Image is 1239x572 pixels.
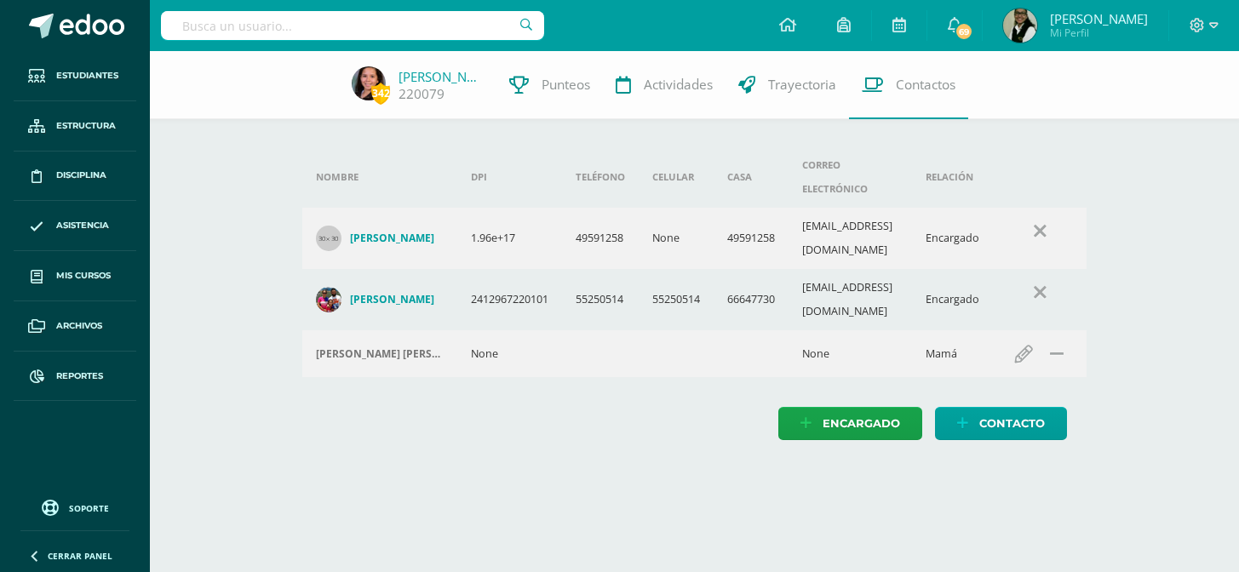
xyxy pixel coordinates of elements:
[14,51,136,101] a: Estudiantes
[1050,26,1148,40] span: Mi Perfil
[542,76,590,94] span: Punteos
[69,502,109,514] span: Soporte
[316,347,444,361] div: Hernández Navas, Jeanne Lissette
[562,146,639,208] th: Teléfono
[350,293,434,306] h4: [PERSON_NAME]
[1003,9,1037,43] img: 2641568233371aec4da1e5ad82614674.png
[56,369,103,383] span: Reportes
[1050,10,1148,27] span: [PERSON_NAME]
[823,408,900,439] span: Encargado
[399,68,484,85] a: [PERSON_NAME]
[789,269,912,330] td: [EMAIL_ADDRESS][DOMAIN_NAME]
[56,69,118,83] span: Estudiantes
[639,146,714,208] th: Celular
[316,226,341,251] img: 30x30
[639,208,714,269] td: None
[14,301,136,352] a: Archivos
[935,407,1067,440] a: Contacto
[955,22,973,41] span: 69
[316,347,444,361] h4: [PERSON_NAME] [PERSON_NAME]
[912,146,993,208] th: Relación
[896,76,955,94] span: Contactos
[14,352,136,402] a: Reportes
[714,208,789,269] td: 49591258
[399,85,445,103] a: 220079
[726,51,849,119] a: Trayectoria
[161,11,544,40] input: Busca un usuario...
[457,269,562,330] td: 2412967220101
[562,269,639,330] td: 55250514
[352,66,386,100] img: 8e26159af9e98c75895cb726ba24f334.png
[789,146,912,208] th: Correo electrónico
[789,330,912,377] td: None
[979,408,1045,439] span: Contacto
[562,208,639,269] td: 49591258
[48,550,112,562] span: Cerrar panel
[56,319,102,333] span: Archivos
[14,251,136,301] a: Mis cursos
[496,51,603,119] a: Punteos
[14,101,136,152] a: Estructura
[714,269,789,330] td: 66647730
[789,208,912,269] td: [EMAIL_ADDRESS][DOMAIN_NAME]
[316,226,444,251] a: [PERSON_NAME]
[644,76,713,94] span: Actividades
[316,287,341,312] img: 8d5f619be223b36068be1a5adad29eb3.png
[316,287,444,312] a: [PERSON_NAME]
[639,269,714,330] td: 55250514
[302,146,457,208] th: Nombre
[849,51,968,119] a: Contactos
[603,51,726,119] a: Actividades
[457,146,562,208] th: DPI
[912,330,993,377] td: Mamá
[56,169,106,182] span: Disciplina
[56,219,109,232] span: Asistencia
[768,76,836,94] span: Trayectoria
[457,208,562,269] td: 1.96e+17
[14,201,136,251] a: Asistencia
[20,495,129,518] a: Soporte
[912,208,993,269] td: Encargado
[14,152,136,202] a: Disciplina
[350,232,434,245] h4: [PERSON_NAME]
[912,269,993,330] td: Encargado
[457,330,562,377] td: None
[714,146,789,208] th: Casa
[56,119,116,133] span: Estructura
[778,407,922,440] a: Encargado
[371,83,390,104] span: 342
[56,269,111,283] span: Mis cursos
